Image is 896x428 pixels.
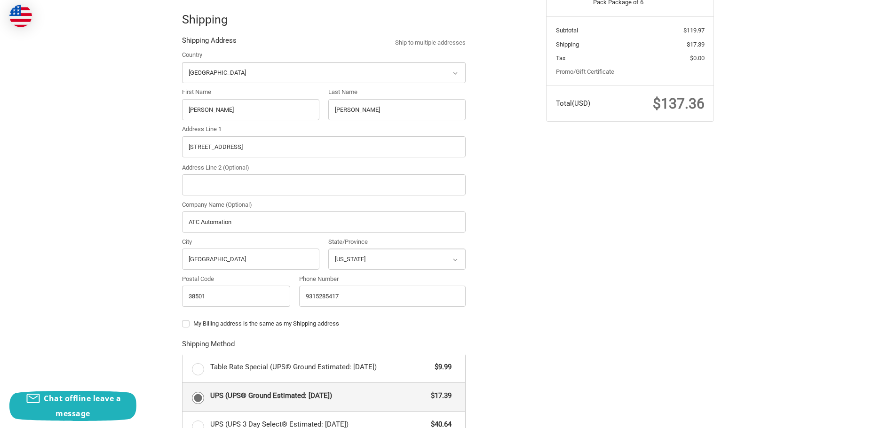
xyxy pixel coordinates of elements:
span: $137.36 [653,95,705,112]
span: Total (USD) [556,99,590,108]
label: My Billing address is the same as my Shipping address [182,320,466,327]
label: Last Name [328,87,466,97]
small: (Optional) [223,164,249,171]
small: (Optional) [226,201,252,208]
iframe: Google Customer Reviews [818,403,896,428]
span: $0.00 [690,54,705,62]
legend: Shipping Address [182,35,237,50]
img: duty and tax information for United States [9,5,32,27]
label: Country [182,50,466,60]
label: Address Line 2 [182,163,466,172]
span: Shipping [556,41,579,48]
span: Table Rate Special (UPS® Ground Estimated: [DATE]) [210,362,430,373]
label: Company Name [182,200,466,210]
span: $17.39 [426,390,452,401]
label: First Name [182,87,319,97]
span: $119.97 [683,27,705,34]
label: State/Province [328,237,466,247]
label: Postal Code [182,274,290,284]
legend: Shipping Method [182,339,235,354]
h2: Shipping [182,12,237,27]
span: Subtotal [556,27,578,34]
span: $9.99 [430,362,452,373]
label: Phone Number [299,274,466,284]
a: Ship to multiple addresses [395,38,466,47]
span: UPS (UPS® Ground Estimated: [DATE]) [210,390,427,401]
span: Tax [556,54,565,62]
a: Promo/Gift Certificate [556,68,614,75]
label: Address Line 1 [182,125,466,134]
label: City [182,237,319,247]
span: $17.39 [687,41,705,48]
span: Chat offline leave a message [44,393,121,419]
button: Chat offline leave a message [9,391,136,421]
